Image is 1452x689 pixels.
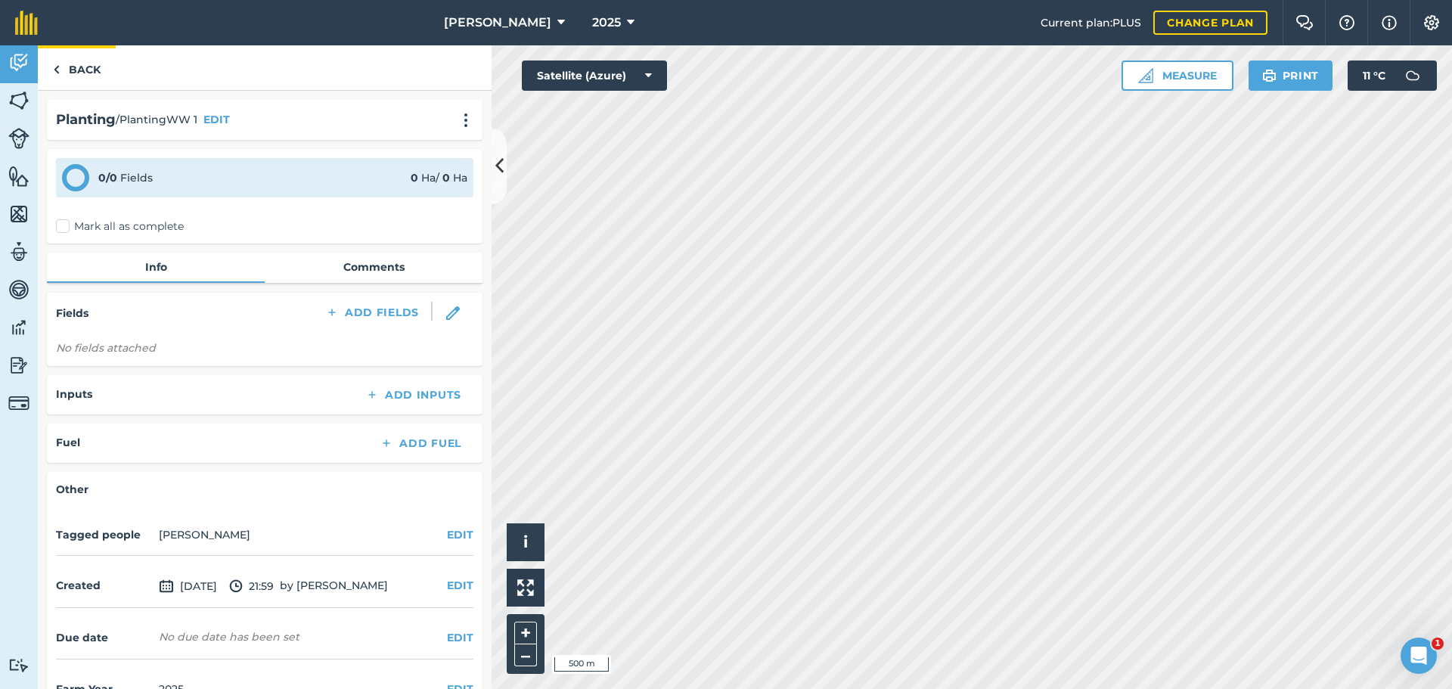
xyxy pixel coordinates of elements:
[507,523,544,561] button: i
[8,165,29,188] img: svg+xml;base64,PHN2ZyB4bWxucz0iaHR0cDovL3d3dy53My5vcmcvMjAwMC9zdmciIHdpZHRoPSI1NiIgaGVpZ2h0PSI2MC...
[368,433,473,454] button: Add Fuel
[592,14,621,32] span: 2025
[1249,61,1333,91] button: Print
[1348,61,1437,91] button: 11 °C
[411,169,467,186] div: Ha / Ha
[159,577,174,595] img: svg+xml;base64,PD94bWwgdmVyc2lvbj0iMS4wIiBlbmNvZGluZz0idXRmLTgiPz4KPCEtLSBHZW5lcmF0b3I6IEFkb2JlIE...
[447,526,473,543] button: EDIT
[56,434,80,451] h4: Fuel
[522,61,667,91] button: Satellite (Azure)
[1338,15,1356,30] img: A question mark icon
[1122,61,1233,91] button: Measure
[353,384,473,405] button: Add Inputs
[411,171,418,185] strong: 0
[1432,638,1444,650] span: 1
[447,629,473,646] button: EDIT
[457,113,475,128] img: svg+xml;base64,PHN2ZyB4bWxucz0iaHR0cDovL3d3dy53My5vcmcvMjAwMC9zdmciIHdpZHRoPSIyMCIgaGVpZ2h0PSIyNC...
[56,219,184,234] label: Mark all as complete
[229,577,274,595] span: 21:59
[38,45,116,90] a: Back
[56,565,473,608] div: by [PERSON_NAME]
[1138,68,1153,83] img: Ruler icon
[159,629,299,644] div: No due date has been set
[1382,14,1397,32] img: svg+xml;base64,PHN2ZyB4bWxucz0iaHR0cDovL3d3dy53My5vcmcvMjAwMC9zdmciIHdpZHRoPSIxNyIgaGVpZ2h0PSIxNy...
[47,253,265,281] a: Info
[8,203,29,225] img: svg+xml;base64,PHN2ZyB4bWxucz0iaHR0cDovL3d3dy53My5vcmcvMjAwMC9zdmciIHdpZHRoPSI1NiIgaGVpZ2h0PSI2MC...
[56,526,153,543] h4: Tagged people
[313,302,431,323] button: Add Fields
[1398,61,1428,91] img: svg+xml;base64,PD94bWwgdmVyc2lvbj0iMS4wIiBlbmNvZGluZz0idXRmLTgiPz4KPCEtLSBHZW5lcmF0b3I6IEFkb2JlIE...
[56,629,153,646] h4: Due date
[159,526,250,543] li: [PERSON_NAME]
[56,305,88,321] h4: Fields
[1041,14,1141,31] span: Current plan : PLUS
[8,241,29,263] img: svg+xml;base64,PD94bWwgdmVyc2lvbj0iMS4wIiBlbmNvZGluZz0idXRmLTgiPz4KPCEtLSBHZW5lcmF0b3I6IEFkb2JlIE...
[442,171,450,185] strong: 0
[1262,67,1277,85] img: svg+xml;base64,PHN2ZyB4bWxucz0iaHR0cDovL3d3dy53My5vcmcvMjAwMC9zdmciIHdpZHRoPSIxOSIgaGVpZ2h0PSIyNC...
[8,128,29,149] img: svg+xml;base64,PD94bWwgdmVyc2lvbj0iMS4wIiBlbmNvZGluZz0idXRmLTgiPz4KPCEtLSBHZW5lcmF0b3I6IEFkb2JlIE...
[514,644,537,666] button: –
[159,577,217,595] span: [DATE]
[446,306,460,320] img: svg+xml;base64,PHN2ZyB3aWR0aD0iMTgiIGhlaWdodD0iMTgiIHZpZXdCb3g9IjAgMCAxOCAxOCIgZmlsbD0ibm9uZSIgeG...
[514,622,537,644] button: +
[517,579,534,596] img: Four arrows, one pointing top left, one top right, one bottom right and the last bottom left
[56,341,156,355] em: No fields attached
[8,354,29,377] img: svg+xml;base64,PD94bWwgdmVyc2lvbj0iMS4wIiBlbmNvZGluZz0idXRmLTgiPz4KPCEtLSBHZW5lcmF0b3I6IEFkb2JlIE...
[265,253,482,281] a: Comments
[56,386,92,402] h4: Inputs
[1423,15,1441,30] img: A cog icon
[203,111,230,128] button: EDIT
[8,278,29,301] img: svg+xml;base64,PD94bWwgdmVyc2lvbj0iMS4wIiBlbmNvZGluZz0idXRmLTgiPz4KPCEtLSBHZW5lcmF0b3I6IEFkb2JlIE...
[116,111,197,128] span: / PlantingWW 1
[56,577,153,594] h4: Created
[1153,11,1267,35] a: Change plan
[56,109,116,131] h2: Planting
[1401,638,1437,674] iframe: Intercom live chat
[15,11,38,35] img: fieldmargin Logo
[8,316,29,339] img: svg+xml;base64,PD94bWwgdmVyc2lvbj0iMS4wIiBlbmNvZGluZz0idXRmLTgiPz4KPCEtLSBHZW5lcmF0b3I6IEFkb2JlIE...
[8,658,29,672] img: svg+xml;base64,PD94bWwgdmVyc2lvbj0iMS4wIiBlbmNvZGluZz0idXRmLTgiPz4KPCEtLSBHZW5lcmF0b3I6IEFkb2JlIE...
[1295,15,1314,30] img: Two speech bubbles overlapping with the left bubble in the forefront
[8,89,29,112] img: svg+xml;base64,PHN2ZyB4bWxucz0iaHR0cDovL3d3dy53My5vcmcvMjAwMC9zdmciIHdpZHRoPSI1NiIgaGVpZ2h0PSI2MC...
[523,532,528,551] span: i
[8,393,29,414] img: svg+xml;base64,PD94bWwgdmVyc2lvbj0iMS4wIiBlbmNvZGluZz0idXRmLTgiPz4KPCEtLSBHZW5lcmF0b3I6IEFkb2JlIE...
[1363,61,1385,91] span: 11 ° C
[444,14,551,32] span: [PERSON_NAME]
[98,171,117,185] strong: 0 / 0
[98,169,153,186] div: Fields
[56,481,473,498] h4: Other
[53,61,60,79] img: svg+xml;base64,PHN2ZyB4bWxucz0iaHR0cDovL3d3dy53My5vcmcvMjAwMC9zdmciIHdpZHRoPSI5IiBoZWlnaHQ9IjI0Ii...
[8,51,29,74] img: svg+xml;base64,PD94bWwgdmVyc2lvbj0iMS4wIiBlbmNvZGluZz0idXRmLTgiPz4KPCEtLSBHZW5lcmF0b3I6IEFkb2JlIE...
[447,577,473,594] button: EDIT
[229,577,243,595] img: svg+xml;base64,PD94bWwgdmVyc2lvbj0iMS4wIiBlbmNvZGluZz0idXRmLTgiPz4KPCEtLSBHZW5lcmF0b3I6IEFkb2JlIE...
